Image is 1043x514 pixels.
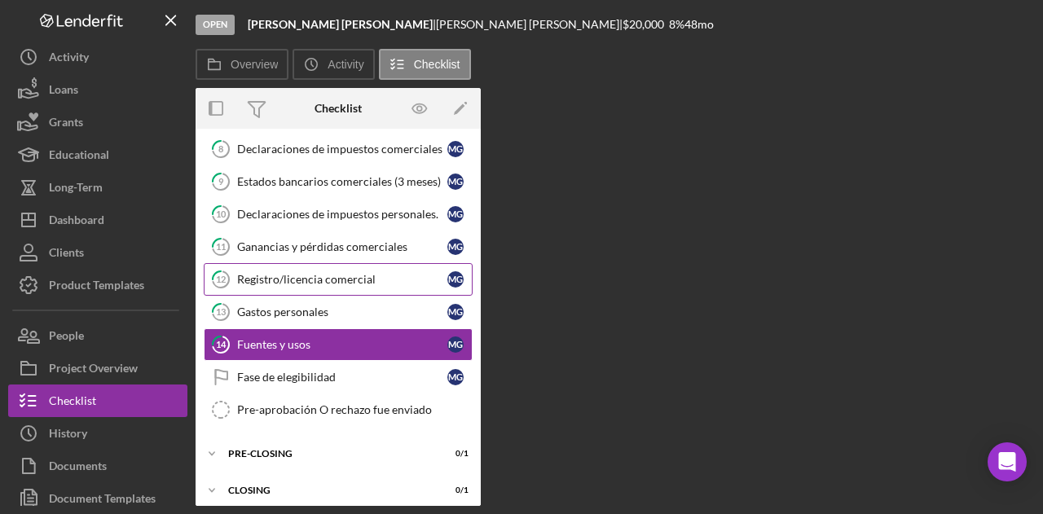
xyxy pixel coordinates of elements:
[315,102,362,115] div: Checklist
[204,328,473,361] a: 14Fuentes y usosMG
[414,58,460,71] label: Checklist
[988,442,1027,481] div: Open Intercom Messenger
[216,274,226,284] tspan: 12
[204,198,473,231] a: 10Declaraciones de impuestos personales.MG
[49,417,87,454] div: History
[204,361,473,393] a: Fase de elegibilidadMG
[447,206,464,222] div: M G
[49,171,103,208] div: Long-Term
[447,174,464,190] div: M G
[216,306,226,317] tspan: 13
[49,450,107,486] div: Documents
[228,485,428,495] div: Closing
[8,450,187,482] button: Documents
[204,296,473,328] a: 13Gastos personalesMG
[248,18,436,31] div: |
[216,209,227,219] tspan: 10
[237,273,447,286] div: Registro/licencia comercial
[248,17,433,31] b: [PERSON_NAME] [PERSON_NAME]
[237,371,447,384] div: Fase de elegibilidad
[49,41,89,77] div: Activity
[204,165,473,198] a: 9Estados bancarios comerciales (3 meses)MG
[49,384,96,421] div: Checklist
[231,58,278,71] label: Overview
[228,449,428,459] div: Pre-Closing
[49,106,83,143] div: Grants
[49,138,109,175] div: Educational
[8,73,187,106] button: Loans
[439,485,469,495] div: 0 / 1
[8,269,187,301] button: Product Templates
[196,15,235,35] div: Open
[216,339,227,349] tspan: 14
[237,338,447,351] div: Fuentes y usos
[293,49,374,80] button: Activity
[204,231,473,263] a: 11Ganancias y pérdidas comercialesMG
[237,143,447,156] div: Declaraciones de impuestos comerciales
[8,204,187,236] button: Dashboard
[436,18,623,31] div: [PERSON_NAME] [PERSON_NAME] |
[49,269,144,305] div: Product Templates
[447,336,464,353] div: M G
[447,141,464,157] div: M G
[379,49,471,80] button: Checklist
[623,17,664,31] span: $20,000
[49,73,78,110] div: Loans
[237,305,447,319] div: Gastos personales
[447,239,464,255] div: M G
[204,393,473,426] a: Pre-aprobación O rechazo fue enviado
[204,133,473,165] a: 8Declaraciones de impuestos comercialesMG
[216,241,226,252] tspan: 11
[8,138,187,171] button: Educational
[8,384,187,417] button: Checklist
[8,106,187,138] button: Grants
[218,143,223,154] tspan: 8
[8,417,187,450] button: History
[328,58,363,71] label: Activity
[447,369,464,385] div: M G
[447,304,464,320] div: M G
[237,403,472,416] div: Pre-aprobación O rechazo fue enviado
[237,240,447,253] div: Ganancias y pérdidas comerciales
[237,175,447,188] div: Estados bancarios comerciales (3 meses)
[447,271,464,288] div: M G
[49,319,84,356] div: People
[8,171,187,204] button: Long-Term
[8,41,187,73] button: Activity
[204,263,473,296] a: 12Registro/licencia comercialMG
[669,18,684,31] div: 8 %
[237,208,447,221] div: Declaraciones de impuestos personales.
[8,352,187,384] button: Project Overview
[49,236,84,273] div: Clients
[49,352,138,389] div: Project Overview
[439,449,469,459] div: 0 / 1
[8,236,187,269] button: Clients
[218,176,224,187] tspan: 9
[196,49,288,80] button: Overview
[49,204,104,240] div: Dashboard
[684,18,714,31] div: 48 mo
[8,319,187,352] button: People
